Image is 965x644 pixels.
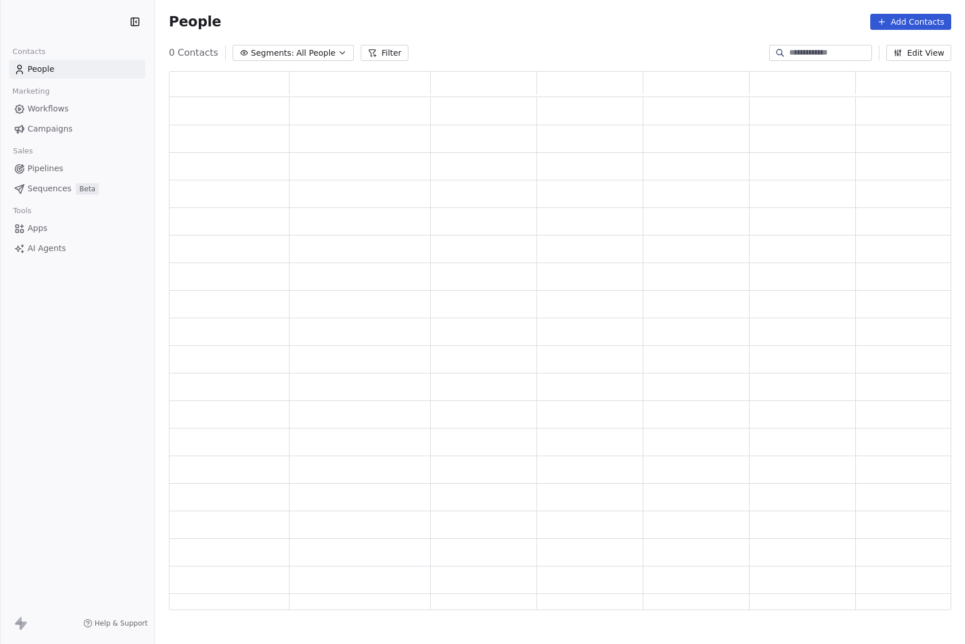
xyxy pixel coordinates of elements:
span: People [28,63,55,75]
span: Help & Support [95,619,148,628]
span: Campaigns [28,123,72,135]
span: All People [296,47,335,59]
button: Edit View [886,45,951,61]
a: People [9,60,145,79]
span: Marketing [7,83,55,100]
a: Help & Support [83,619,148,628]
span: Pipelines [28,163,63,175]
span: AI Agents [28,242,66,254]
span: Beta [76,183,99,195]
a: Workflows [9,99,145,118]
button: Filter [361,45,408,61]
span: Contacts [7,43,51,60]
a: SequencesBeta [9,179,145,198]
span: Tools [8,202,36,219]
a: Campaigns [9,119,145,138]
a: Pipelines [9,159,145,178]
span: Segments: [251,47,294,59]
span: 0 Contacts [169,46,218,60]
button: Add Contacts [870,14,951,30]
span: Apps [28,222,48,234]
span: Sales [8,142,38,160]
a: AI Agents [9,239,145,258]
span: Workflows [28,103,69,115]
a: Apps [9,219,145,238]
span: People [169,13,221,30]
span: Sequences [28,183,71,195]
div: grid [169,97,962,611]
